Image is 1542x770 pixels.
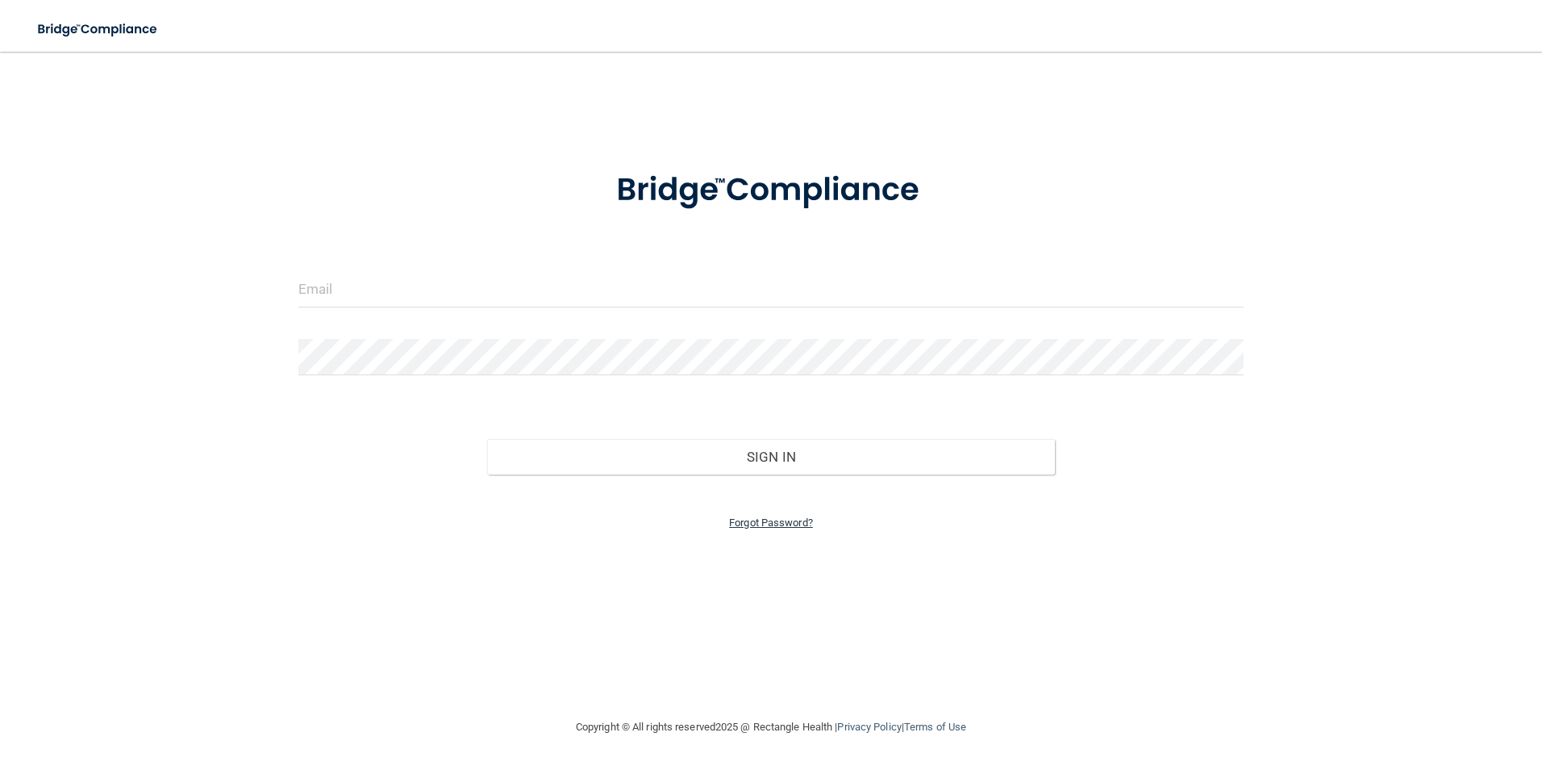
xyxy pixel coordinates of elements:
[904,721,966,733] a: Terms of Use
[298,271,1244,308] input: Email
[477,701,1065,753] div: Copyright © All rights reserved 2025 @ Rectangle Health | |
[729,517,813,529] a: Forgot Password?
[583,149,959,232] img: bridge_compliance_login_screen.278c3ca4.svg
[24,13,173,46] img: bridge_compliance_login_screen.278c3ca4.svg
[487,439,1055,475] button: Sign In
[837,721,901,733] a: Privacy Policy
